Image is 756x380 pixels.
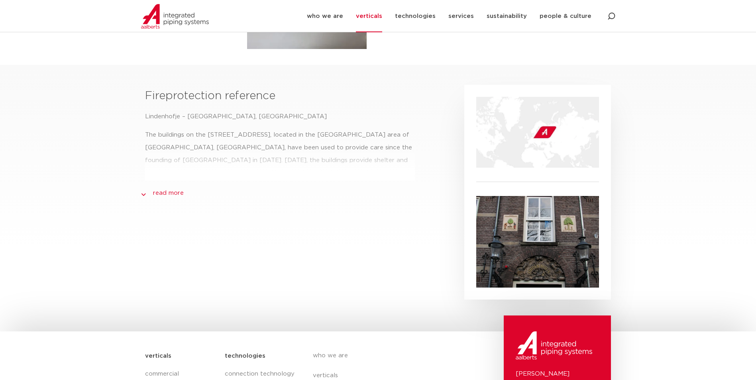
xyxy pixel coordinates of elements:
[225,350,265,362] h5: technologies
[153,188,184,198] a: read more
[145,110,415,123] p: Lindenhofje – [GEOGRAPHIC_DATA], [GEOGRAPHIC_DATA]
[145,350,171,362] h5: verticals
[145,88,415,104] h3: Fireprotection reference
[313,346,459,366] a: who we are
[145,129,415,218] p: The buildings on the [STREET_ADDRESS], located in the [GEOGRAPHIC_DATA] area of [GEOGRAPHIC_DATA]...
